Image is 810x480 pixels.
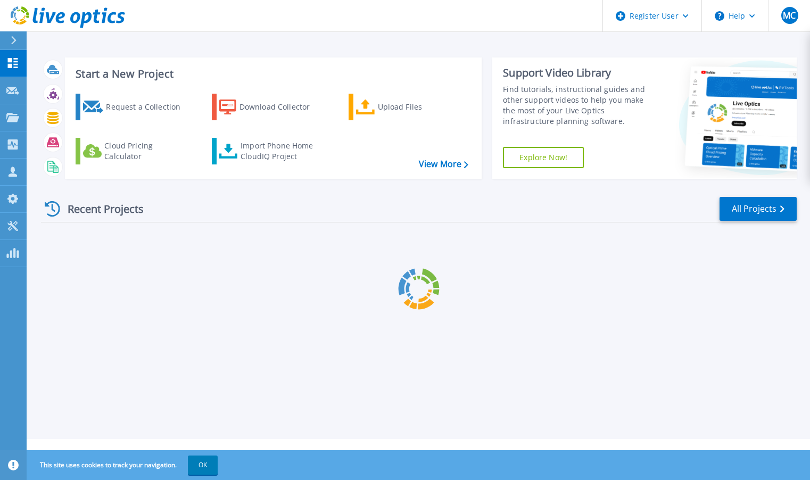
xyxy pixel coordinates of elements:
[241,140,324,162] div: Import Phone Home CloudIQ Project
[76,94,194,120] a: Request a Collection
[239,96,325,118] div: Download Collector
[503,84,656,127] div: Find tutorials, instructional guides and other support videos to help you make the most of your L...
[76,68,468,80] h3: Start a New Project
[503,147,584,168] a: Explore Now!
[503,66,656,80] div: Support Video Library
[188,456,218,475] button: OK
[104,140,189,162] div: Cloud Pricing Calculator
[41,196,158,222] div: Recent Projects
[349,94,467,120] a: Upload Files
[76,138,194,164] a: Cloud Pricing Calculator
[419,159,468,169] a: View More
[106,96,191,118] div: Request a Collection
[720,197,797,221] a: All Projects
[29,456,218,475] span: This site uses cookies to track your navigation.
[783,11,796,20] span: MC
[212,94,330,120] a: Download Collector
[378,96,463,118] div: Upload Files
